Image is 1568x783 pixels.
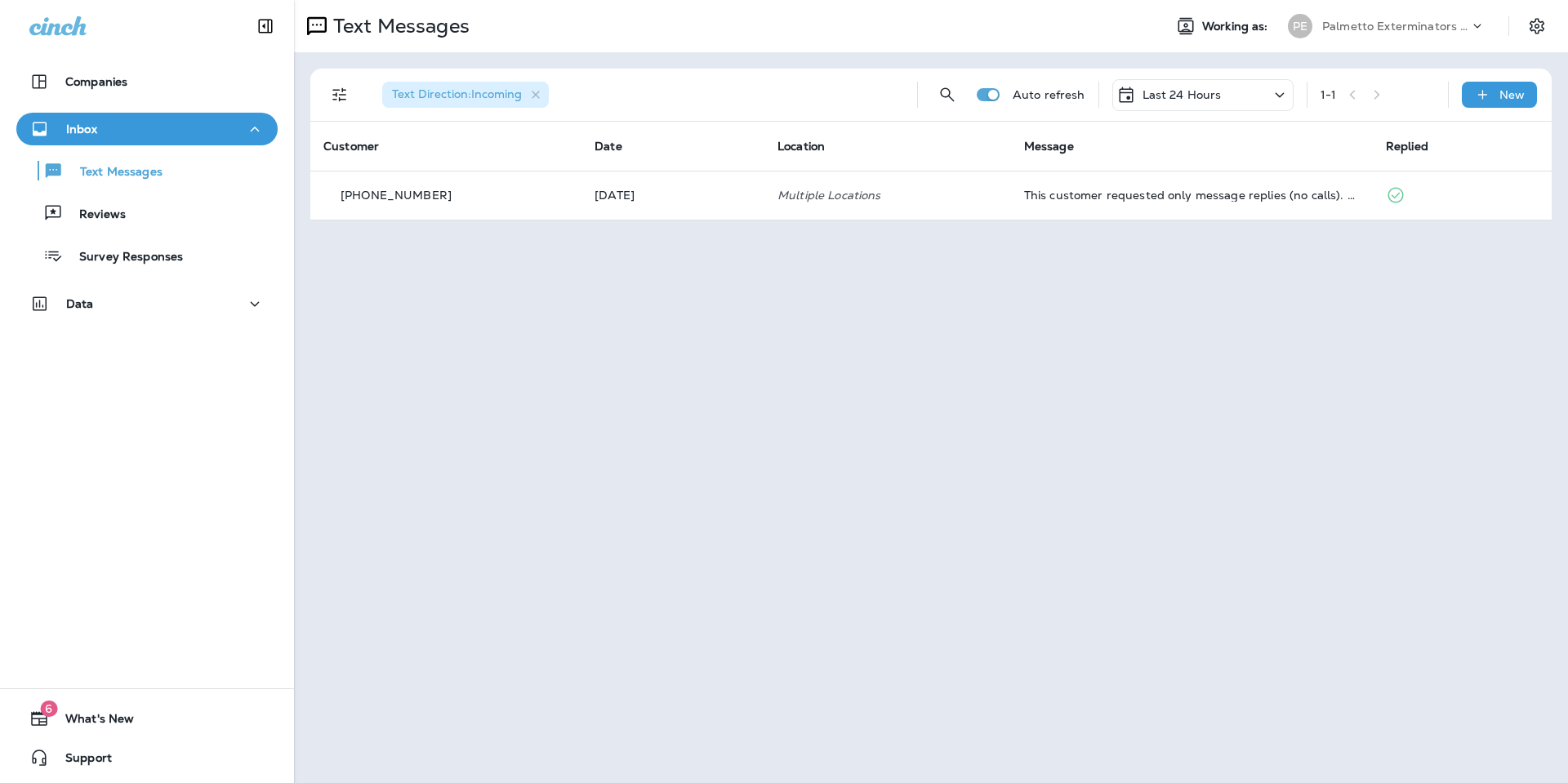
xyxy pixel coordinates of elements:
[40,701,57,717] span: 6
[49,712,134,732] span: What's New
[65,75,127,88] p: Companies
[1143,88,1222,101] p: Last 24 Hours
[16,153,278,188] button: Text Messages
[392,87,522,101] span: Text Direction : Incoming
[1202,20,1272,33] span: Working as:
[243,10,288,42] button: Collapse Sidebar
[1024,139,1074,153] span: Message
[1288,14,1312,38] div: PE
[16,65,278,98] button: Companies
[777,139,825,153] span: Location
[63,250,183,265] p: Survey Responses
[66,122,97,136] p: Inbox
[595,189,751,202] p: Sep 3, 2025 10:05 AM
[323,139,379,153] span: Customer
[16,196,278,230] button: Reviews
[341,189,452,202] p: [PHONE_NUMBER]
[16,702,278,735] button: 6What's New
[49,751,112,771] span: Support
[1024,189,1360,202] div: This customer requested only message replies (no calls). Reply here or respond via your LSA dashb...
[382,82,549,108] div: Text Direction:Incoming
[931,78,964,111] button: Search Messages
[63,207,126,223] p: Reviews
[777,189,998,202] p: Multiple Locations
[1322,20,1469,33] p: Palmetto Exterminators LLC
[327,14,470,38] p: Text Messages
[1499,88,1525,101] p: New
[16,287,278,320] button: Data
[16,238,278,273] button: Survey Responses
[66,297,94,310] p: Data
[16,741,278,774] button: Support
[323,78,356,111] button: Filters
[64,165,163,180] p: Text Messages
[1013,88,1085,101] p: Auto refresh
[1321,88,1336,101] div: 1 - 1
[1386,139,1428,153] span: Replied
[16,113,278,145] button: Inbox
[1522,11,1552,41] button: Settings
[595,139,622,153] span: Date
